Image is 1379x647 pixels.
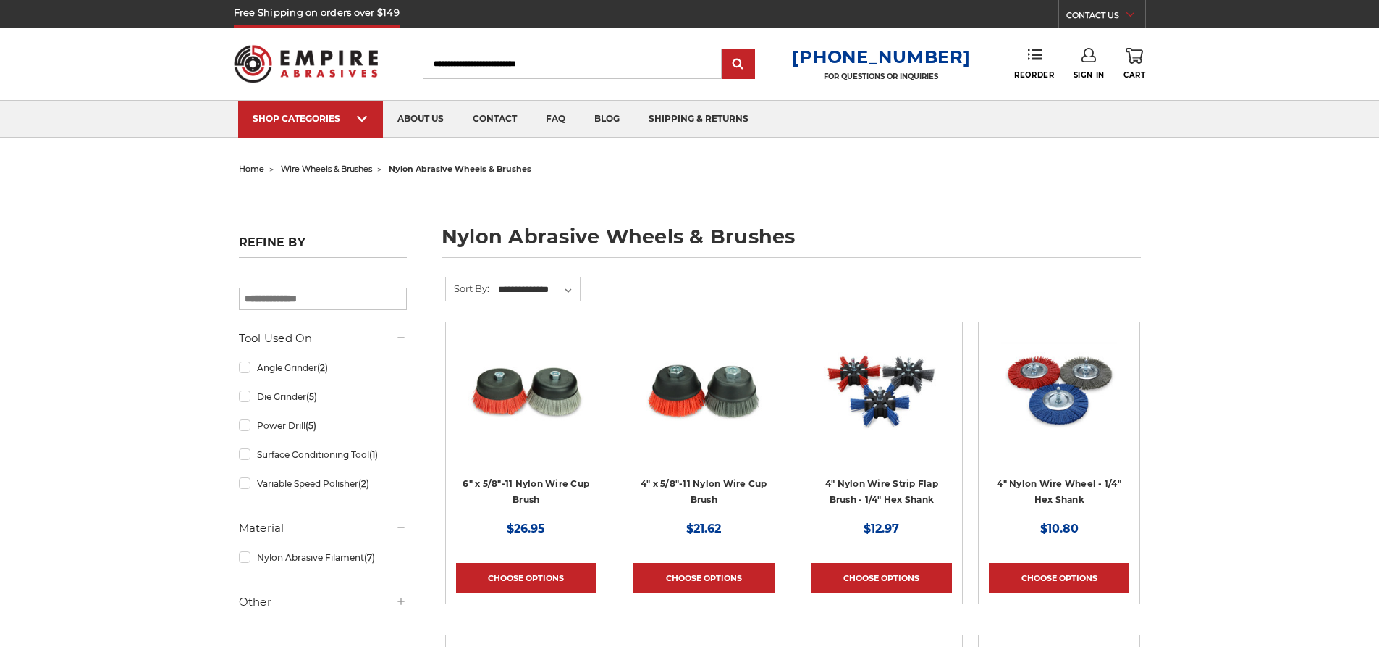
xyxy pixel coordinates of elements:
[446,277,489,299] label: Sort By:
[811,563,952,593] a: Choose Options
[633,563,774,593] a: Choose Options
[580,101,634,138] a: blog
[641,478,767,506] a: 4" x 5/8"-11 Nylon Wire Cup Brush
[1074,70,1105,80] span: Sign In
[646,333,762,448] img: 4" x 5/8"-11 Nylon Wire Cup Brushes
[253,113,368,124] div: SHOP CATEGORIES
[1123,70,1145,80] span: Cart
[989,333,1129,473] a: 4 inch nylon wire wheel for drill
[825,478,938,506] a: 4" Nylon Wire Strip Flap Brush - 1/4" Hex Shank
[989,563,1129,593] a: Choose Options
[468,333,584,448] img: 6" x 5/8"-11 Nylon Wire Wheel Cup Brushes
[305,420,316,431] span: (5)
[1001,333,1117,448] img: 4 inch nylon wire wheel for drill
[1066,7,1145,28] a: CONTACT US
[792,46,970,67] a: [PHONE_NUMBER]
[458,101,531,138] a: contact
[1014,48,1054,79] a: Reorder
[317,362,328,373] span: (2)
[234,36,379,92] img: Empire Abrasives
[507,522,545,535] span: $26.95
[239,355,407,380] a: Angle Grinder(2)
[724,50,753,79] input: Submit
[239,593,407,611] h5: Other
[496,279,580,301] select: Sort By:
[383,101,458,138] a: about us
[369,449,378,460] span: (1)
[824,333,940,448] img: 4 inch strip flap brush
[239,384,407,409] a: Die Grinder(5)
[442,227,1141,258] h1: nylon abrasive wheels & brushes
[634,101,763,138] a: shipping & returns
[389,164,531,174] span: nylon abrasive wheels & brushes
[456,563,596,593] a: Choose Options
[239,413,407,438] a: Power Drill(5)
[1040,522,1079,535] span: $10.80
[1014,70,1054,80] span: Reorder
[239,330,407,347] h5: Tool Used On
[239,545,407,570] a: Nylon Abrasive Filament(7)
[364,552,375,563] span: (7)
[633,333,774,473] a: 4" x 5/8"-11 Nylon Wire Cup Brushes
[1123,48,1145,80] a: Cart
[864,522,899,535] span: $12.97
[239,519,407,537] h5: Material
[306,391,317,402] span: (5)
[811,333,952,473] a: 4 inch strip flap brush
[358,478,369,489] span: (2)
[456,333,596,473] a: 6" x 5/8"-11 Nylon Wire Wheel Cup Brushes
[239,164,264,174] a: home
[239,235,407,258] h5: Refine by
[281,164,372,174] a: wire wheels & brushes
[239,471,407,496] a: Variable Speed Polisher(2)
[997,478,1121,506] a: 4" Nylon Wire Wheel - 1/4" Hex Shank
[531,101,580,138] a: faq
[686,522,721,535] span: $21.62
[792,72,970,81] p: FOR QUESTIONS OR INQUIRIES
[239,442,407,467] a: Surface Conditioning Tool(1)
[463,478,589,506] a: 6" x 5/8"-11 Nylon Wire Cup Brush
